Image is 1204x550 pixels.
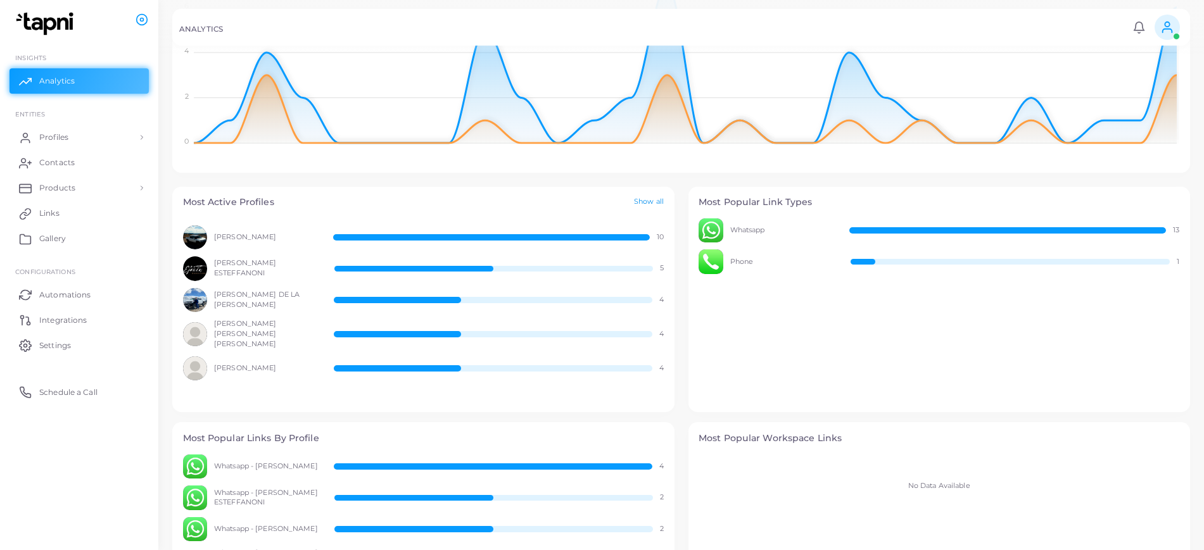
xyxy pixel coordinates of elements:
[1173,225,1179,235] span: 13
[10,175,149,201] a: Products
[659,461,664,472] span: 4
[214,524,320,534] span: Whatsapp - [PERSON_NAME]
[183,322,208,347] img: avatar
[184,137,189,146] tspan: 0
[183,485,208,510] img: avatar
[183,225,208,250] img: avatar
[39,182,75,194] span: Products
[185,92,189,101] tspan: 2
[39,208,60,219] span: Links
[699,454,1180,518] div: No Data Available
[730,225,836,235] span: Whatsapp
[15,268,75,275] span: Configurations
[10,282,149,307] a: Automations
[10,307,149,332] a: Integrations
[39,289,91,301] span: Automations
[657,232,664,242] span: 10
[659,363,664,373] span: 4
[39,340,71,351] span: Settings
[660,263,664,273] span: 5
[39,315,87,326] span: Integrations
[10,226,149,251] a: Gallery
[39,157,75,168] span: Contacts
[179,25,223,34] h5: ANALYTICS
[1177,257,1179,267] span: 1
[214,290,320,310] span: [PERSON_NAME] DE LA [PERSON_NAME]
[659,329,664,339] span: 4
[660,524,664,534] span: 2
[39,75,75,87] span: Analytics
[184,47,189,56] tspan: 4
[39,132,68,143] span: Profiles
[634,197,664,208] a: Show all
[214,461,320,472] span: Whatsapp - [PERSON_NAME]
[699,218,723,243] img: avatar
[39,387,98,398] span: Schedule a Call
[15,54,46,61] span: INSIGHTS
[660,492,664,503] span: 2
[699,433,1180,444] h4: Most Popular Workspace Links
[659,295,664,305] span: 4
[699,197,1180,208] h4: Most Popular Link Types
[183,517,208,542] img: avatar
[10,68,149,94] a: Analytics
[214,319,320,349] span: [PERSON_NAME] [PERSON_NAME] [PERSON_NAME]
[183,356,208,381] img: avatar
[10,150,149,175] a: Contacts
[183,197,274,208] h4: Most Active Profiles
[699,249,723,274] img: avatar
[214,363,320,373] span: [PERSON_NAME]
[214,258,320,278] span: [PERSON_NAME] ESTEFFANONI
[39,233,66,244] span: Gallery
[10,379,149,404] a: Schedule a Call
[10,201,149,226] a: Links
[214,232,319,242] span: [PERSON_NAME]
[183,454,208,479] img: avatar
[11,12,82,35] img: logo
[730,257,837,267] span: Phone
[183,288,208,313] img: avatar
[214,488,320,508] span: Whatsapp - [PERSON_NAME] ESTEFFANONI
[183,256,208,281] img: avatar
[10,125,149,150] a: Profiles
[15,110,45,118] span: ENTITIES
[10,332,149,358] a: Settings
[183,433,664,444] h4: Most Popular Links By Profile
